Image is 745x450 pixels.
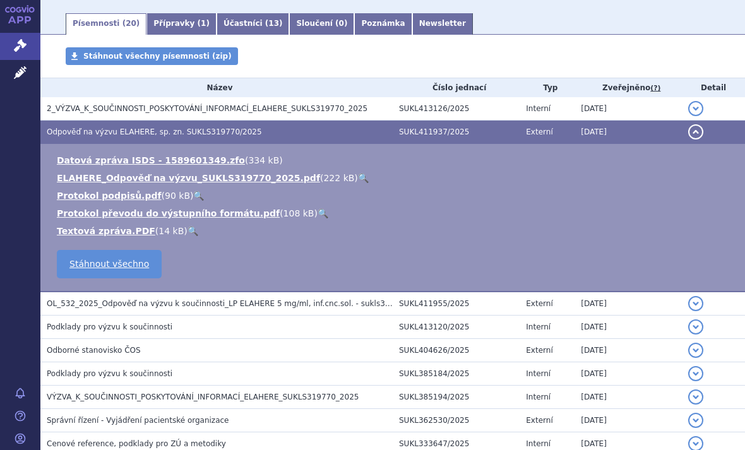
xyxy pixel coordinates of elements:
[57,208,280,218] a: Protokol převodu do výstupního formátu.pdf
[575,97,682,121] td: [DATE]
[47,299,431,308] span: OL_532_2025_Odpověď na výzvu k součinnosti_LP ELAHERE 5 mg/ml, inf.cnc.sol. - sukls319770/2025
[526,346,552,355] span: Externí
[526,393,551,401] span: Interní
[57,226,155,236] a: Textová zpráva.PDF
[393,339,520,362] td: SUKL404626/2025
[83,52,232,61] span: Stáhnout všechny písemnosti (zip)
[47,439,226,448] span: Cenové reference, podklady pro ZÚ a metodiky
[688,101,703,116] button: detail
[57,207,732,220] li: ( )
[126,19,136,28] span: 20
[358,173,369,183] a: 🔍
[393,409,520,432] td: SUKL362530/2025
[47,393,359,401] span: VÝZVA_K_SOUČINNOSTI_POSKYTOVÁNÍ_INFORMACÍ_ELAHERE_SUKLS319770_2025
[575,121,682,144] td: [DATE]
[526,416,552,425] span: Externí
[688,413,703,428] button: detail
[188,226,198,236] a: 🔍
[193,191,204,201] a: 🔍
[575,316,682,339] td: [DATE]
[526,299,552,308] span: Externí
[526,104,551,113] span: Interní
[47,369,172,378] span: Podklady pro výzvu k součinnosti
[47,346,141,355] span: Odborné stanovisko ČOS
[682,78,745,97] th: Detail
[47,127,262,136] span: Odpověď na výzvu ELAHERE, sp. zn. SUKLS319770/2025
[575,409,682,432] td: [DATE]
[66,47,238,65] a: Stáhnout všechny písemnosti (zip)
[688,389,703,405] button: detail
[66,13,146,35] a: Písemnosti (20)
[57,191,162,201] a: Protokol podpisů.pdf
[268,19,279,28] span: 13
[393,78,520,97] th: Číslo jednací
[575,339,682,362] td: [DATE]
[57,250,162,278] a: Stáhnout všechno
[47,416,229,425] span: Správní řízení - Vyjádření pacientské organizace
[57,172,732,184] li: ( )
[393,316,520,339] td: SUKL413120/2025
[289,13,354,35] a: Sloučení (0)
[575,386,682,409] td: [DATE]
[526,127,552,136] span: Externí
[201,19,206,28] span: 1
[393,386,520,409] td: SUKL385194/2025
[393,97,520,121] td: SUKL413126/2025
[248,155,279,165] span: 334 kB
[40,78,393,97] th: Název
[318,208,328,218] a: 🔍
[575,362,682,386] td: [DATE]
[526,439,551,448] span: Interní
[57,173,320,183] a: ELAHERE_Odpověď na výzvu_SUKLS319770_2025.pdf
[688,124,703,139] button: detail
[354,13,412,35] a: Poznámka
[323,173,354,183] span: 222 kB
[412,13,473,35] a: Newsletter
[650,84,660,93] abbr: (?)
[575,78,682,97] th: Zveřejněno
[575,292,682,316] td: [DATE]
[339,19,344,28] span: 0
[688,296,703,311] button: detail
[47,104,367,113] span: 2_VÝZVA_K_SOUČINNOSTI_POSKYTOVÁNÍ_INFORMACÍ_ELAHERE_SUKLS319770_2025
[688,319,703,335] button: detail
[393,292,520,316] td: SUKL411955/2025
[688,366,703,381] button: detail
[57,225,732,237] li: ( )
[165,191,190,201] span: 90 kB
[217,13,290,35] a: Účastníci (13)
[520,78,575,97] th: Typ
[688,343,703,358] button: detail
[393,121,520,144] td: SUKL411937/2025
[47,323,172,331] span: Podklady pro výzvu k součinnosti
[283,208,314,218] span: 108 kB
[57,189,732,202] li: ( )
[158,226,184,236] span: 14 kB
[526,369,551,378] span: Interní
[526,323,551,331] span: Interní
[393,362,520,386] td: SUKL385184/2025
[57,155,245,165] a: Datová zpráva ISDS - 1589601349.zfo
[146,13,217,35] a: Přípravky (1)
[57,154,732,167] li: ( )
